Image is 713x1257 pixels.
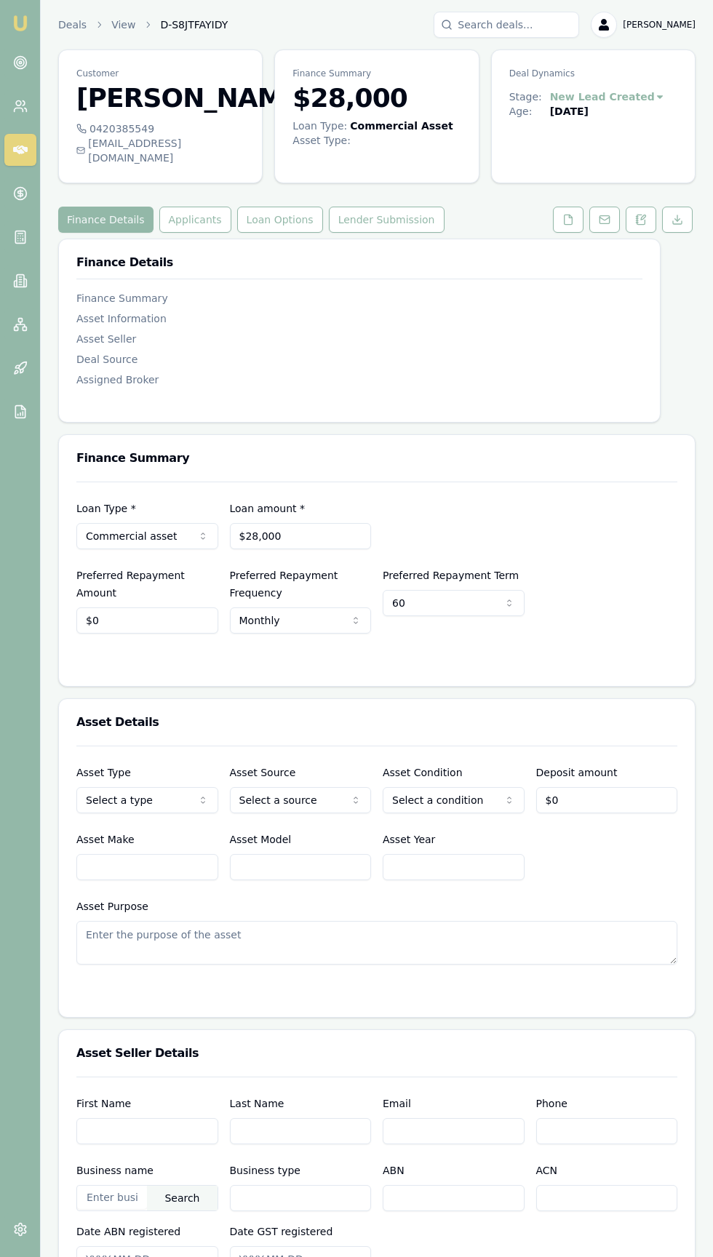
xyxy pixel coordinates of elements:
label: Preferred Repayment Frequency [230,570,338,599]
button: Lender Submission [329,207,445,233]
label: Loan Type * [76,503,136,514]
label: ABN [383,1165,405,1176]
button: Finance Details [58,207,154,233]
a: Loan Options [234,207,326,233]
button: Loan Options [237,207,323,233]
div: Loan Type: [292,119,347,133]
input: Enter business name [77,1186,147,1209]
h3: $28,000 [292,84,461,113]
span: D-S8JTFAYIDY [160,17,228,32]
label: Date ABN registered [76,1226,180,1237]
label: Last Name [230,1098,284,1109]
div: Age: [509,104,550,119]
a: Finance Details [58,207,156,233]
label: Asset Model [230,834,292,845]
label: Asset Year [383,834,435,845]
h3: Finance Details [76,257,642,268]
div: Commercial Asset [350,119,453,133]
label: Preferred Repayment Term [383,570,519,581]
h3: Asset Seller Details [76,1047,677,1059]
a: Lender Submission [326,207,447,233]
a: View [111,17,135,32]
div: Finance Summary [76,291,642,306]
input: Search deals [434,12,579,38]
label: Date GST registered [230,1226,333,1237]
input: $ [230,523,372,549]
label: Email [383,1098,411,1109]
div: [EMAIL_ADDRESS][DOMAIN_NAME] [76,136,244,165]
label: Deposit amount [536,767,618,778]
label: Loan amount * [230,503,306,514]
label: Preferred Repayment Amount [76,570,185,599]
div: [DATE] [550,104,589,119]
h3: Asset Details [76,717,677,728]
div: Assigned Broker [76,372,642,387]
button: Applicants [159,207,231,233]
label: Asset Type [76,767,131,778]
label: Asset Condition [383,767,463,778]
div: Search [147,1186,217,1210]
p: Customer [76,68,244,79]
label: Business name [76,1165,154,1176]
p: Finance Summary [292,68,461,79]
label: ACN [536,1165,558,1176]
label: Asset Make [76,834,135,845]
a: Deals [58,17,87,32]
img: emu-icon-u.png [12,15,29,32]
span: [PERSON_NAME] [623,19,696,31]
button: New Lead Created [550,89,665,104]
label: Phone [536,1098,567,1109]
a: Applicants [156,207,234,233]
label: Business type [230,1165,300,1176]
p: Deal Dynamics [509,68,677,79]
div: Stage: [509,89,550,104]
label: Asset Purpose [76,901,148,912]
div: Asset Seller [76,332,642,346]
div: Deal Source [76,352,642,367]
h3: Finance Summary [76,452,677,464]
div: Asset Type : [292,133,351,148]
label: First Name [76,1098,131,1109]
input: $ [76,607,218,634]
div: 0420385549 [76,121,244,136]
div: Asset Information [76,311,642,326]
label: Asset Source [230,767,296,778]
h3: [PERSON_NAME] [76,84,244,113]
input: $ [536,787,678,813]
nav: breadcrumb [58,17,228,32]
